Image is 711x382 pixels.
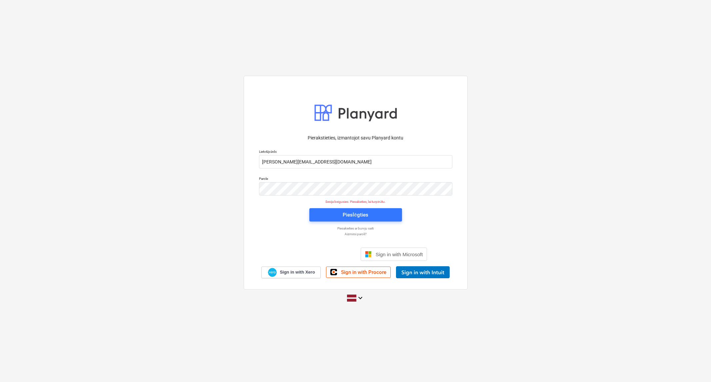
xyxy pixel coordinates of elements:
[309,208,402,222] button: Pieslēgties
[326,267,391,278] a: Sign in with Procore
[341,269,386,275] span: Sign in with Procore
[259,134,452,141] p: Pierakstieties, izmantojot savu Planyard kontu
[256,232,456,236] a: Aizmirsi paroli?
[280,269,315,275] span: Sign in with Xero
[256,226,456,231] a: Piesakieties ar burvju saiti
[259,155,452,168] input: Lietotājvārds
[261,267,321,278] a: Sign in with Xero
[356,294,364,302] i: keyboard_arrow_down
[365,251,372,258] img: Microsoft logo
[255,200,456,204] p: Sesija beigusies. Piesakieties, lai turpinātu.
[376,252,423,257] span: Sign in with Microsoft
[343,211,368,219] div: Pieslēgties
[268,268,277,277] img: Xero logo
[259,176,452,182] p: Parole
[281,247,359,262] iframe: Poga Pierakstīties ar Google kontu
[259,149,452,155] p: Lietotājvārds
[678,350,711,382] iframe: Chat Widget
